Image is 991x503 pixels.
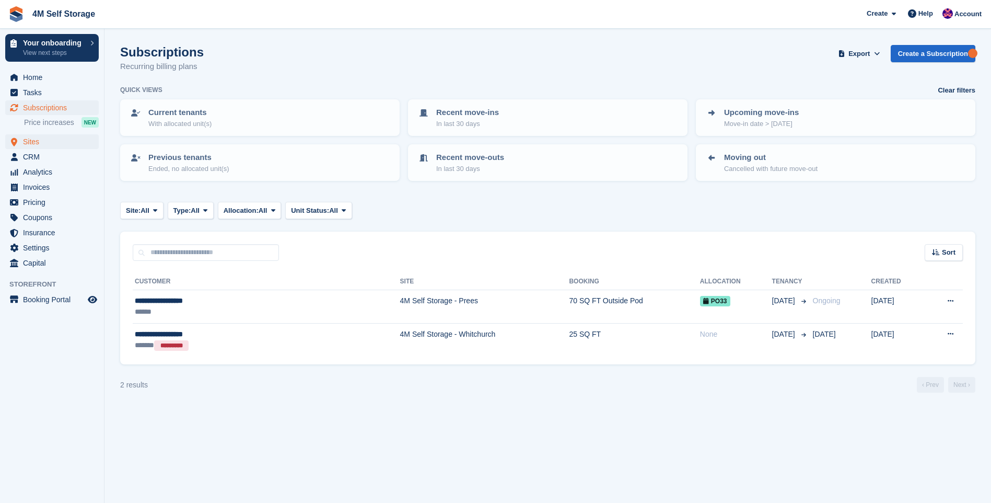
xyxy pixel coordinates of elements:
a: menu [5,150,99,164]
div: None [700,329,772,340]
span: Insurance [23,225,86,240]
a: menu [5,180,99,195]
span: Coupons [23,210,86,225]
th: Site [400,273,569,290]
th: Booking [569,273,699,290]
p: Recent move-ins [436,107,499,119]
span: [DATE] [813,330,836,338]
span: Tasks [23,85,86,100]
a: menu [5,70,99,85]
p: Move-in date > [DATE] [724,119,799,129]
span: Price increases [24,118,74,128]
span: Account [954,9,982,19]
a: menu [5,85,99,100]
button: Allocation: All [218,202,282,219]
nav: Page [915,377,977,393]
td: 4M Self Storage - Whitchurch [400,323,569,356]
div: NEW [81,117,99,128]
th: Tenancy [772,273,809,290]
span: [DATE] [772,295,797,306]
span: Sort [942,247,955,258]
a: menu [5,165,99,179]
h1: Subscriptions [120,45,204,59]
span: CRM [23,150,86,164]
th: Created [871,273,924,290]
a: menu [5,100,99,115]
a: Next [948,377,975,393]
a: menu [5,225,99,240]
td: [DATE] [871,323,924,356]
p: Recurring billing plans [120,61,204,73]
span: Home [23,70,86,85]
span: PO33 [700,296,730,306]
p: Ended, no allocated unit(s) [148,164,229,174]
a: 4M Self Storage [28,5,99,22]
p: Upcoming move-ins [724,107,799,119]
p: Moving out [724,152,818,164]
a: Upcoming move-ins Move-in date > [DATE] [697,100,974,135]
p: In last 30 days [436,119,499,129]
span: Booking Portal [23,292,86,307]
span: All [141,205,149,216]
a: Clear filters [938,85,975,96]
p: Recent move-outs [436,152,504,164]
a: Recent move-outs In last 30 days [409,145,686,180]
span: [DATE] [772,329,797,340]
span: All [329,205,338,216]
th: Customer [133,273,400,290]
td: 4M Self Storage - Prees [400,290,569,324]
button: Site: All [120,202,164,219]
td: 25 SQ FT [569,323,699,356]
span: Pricing [23,195,86,210]
p: Previous tenants [148,152,229,164]
span: Help [918,8,933,19]
span: Invoices [23,180,86,195]
span: Allocation: [224,205,259,216]
button: Export [836,45,882,62]
img: Caroline Betsworth [942,8,953,19]
span: Subscriptions [23,100,86,115]
a: menu [5,241,99,255]
img: stora-icon-8386f47178a22dfd0bd8f6a31ec36ba5ce8667c1dd55bd0f319d3a0aa187defe.svg [8,6,24,22]
span: Settings [23,241,86,255]
span: Ongoing [813,296,841,305]
p: With allocated unit(s) [148,119,212,129]
button: Type: All [168,202,214,219]
div: Tooltip anchor [968,49,977,58]
a: Price increases NEW [24,117,99,128]
a: menu [5,292,99,307]
td: [DATE] [871,290,924,324]
p: View next steps [23,48,85,58]
span: All [191,205,200,216]
span: All [259,205,267,216]
a: menu [5,256,99,270]
a: Preview store [86,293,99,306]
span: Type: [173,205,191,216]
p: Cancelled with future move-out [724,164,818,174]
td: 70 SQ FT Outside Pod [569,290,699,324]
span: Export [848,49,870,59]
a: menu [5,210,99,225]
p: Current tenants [148,107,212,119]
span: Capital [23,256,86,270]
a: Recent move-ins In last 30 days [409,100,686,135]
p: Your onboarding [23,39,85,47]
span: Sites [23,134,86,149]
a: Your onboarding View next steps [5,34,99,62]
p: In last 30 days [436,164,504,174]
a: Moving out Cancelled with future move-out [697,145,974,180]
span: Unit Status: [291,205,329,216]
a: Previous [917,377,944,393]
a: menu [5,134,99,149]
span: Create [867,8,888,19]
h6: Quick views [120,85,162,95]
a: Create a Subscription [891,45,975,62]
a: Previous tenants Ended, no allocated unit(s) [121,145,399,180]
button: Unit Status: All [285,202,352,219]
a: menu [5,195,99,210]
span: Storefront [9,279,104,290]
span: Analytics [23,165,86,179]
a: Current tenants With allocated unit(s) [121,100,399,135]
div: 2 results [120,380,148,391]
span: Site: [126,205,141,216]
